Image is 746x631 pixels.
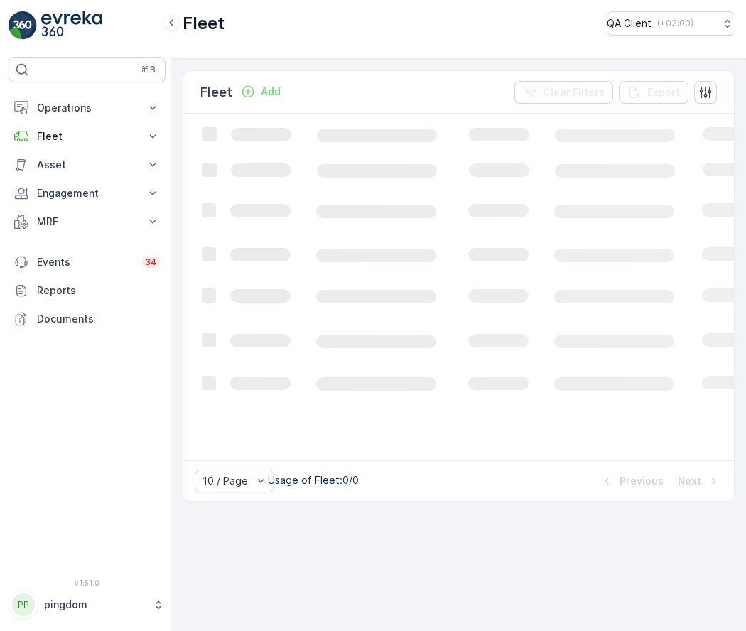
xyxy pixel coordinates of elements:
p: Asset [37,158,137,172]
button: Clear Filters [514,81,613,104]
p: ⌘B [141,64,156,75]
img: logo [9,11,37,40]
p: pingdom [44,598,146,612]
button: QA Client(+03:00) [607,11,735,36]
p: Export [647,85,680,99]
img: logo_light-DOdMpM7g.png [41,11,102,40]
p: Fleet [183,12,225,35]
p: Engagement [37,186,137,200]
a: Events34 [9,248,166,276]
p: Next [678,474,701,488]
p: Clear Filters [543,85,605,99]
p: Operations [37,101,137,115]
p: 34 [145,257,157,268]
button: Export [619,81,688,104]
button: Engagement [9,179,166,207]
p: QA Client [607,16,652,31]
button: Fleet [9,122,166,151]
button: Previous [598,473,665,490]
p: Fleet [37,129,137,144]
span: v 1.51.0 [9,578,166,587]
a: Reports [9,276,166,305]
button: PPpingdom [9,590,166,620]
p: Documents [37,312,160,326]
button: Next [676,473,723,490]
button: Asset [9,151,166,179]
p: Usage of Fleet : 0/0 [268,473,359,487]
p: Reports [37,284,160,298]
button: Operations [9,94,166,122]
button: MRF [9,207,166,236]
div: PP [12,593,35,616]
p: Fleet [200,82,232,102]
p: MRF [37,215,137,229]
p: ( +03:00 ) [657,18,693,29]
p: Previous [620,474,664,488]
button: Add [235,83,286,100]
p: Events [37,255,134,269]
a: Documents [9,305,166,333]
p: Add [261,85,281,99]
